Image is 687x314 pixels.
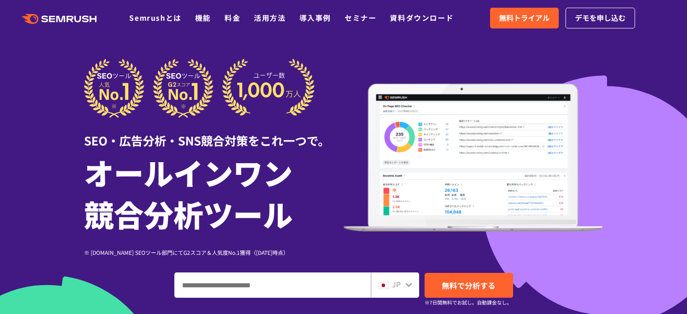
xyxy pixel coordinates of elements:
span: 無料トライアル [499,12,550,24]
a: 活用方法 [254,12,285,23]
span: デモを申し込む [575,12,626,24]
h1: オールインワン 競合分析ツール [84,151,344,234]
div: ※ [DOMAIN_NAME] SEOツール部門にてG2スコア＆人気度No.1獲得（[DATE]時点） [84,248,344,257]
span: JP [392,279,401,290]
a: セミナー [345,12,376,23]
span: 無料で分析する [442,280,495,291]
small: ※7日間無料でお試し。自動課金なし。 [425,298,512,307]
a: 無料で分析する [425,273,513,298]
input: ドメイン、キーワードまたはURLを入力してください [175,273,370,297]
a: Semrushとは [129,12,181,23]
a: 無料トライアル [490,8,559,28]
a: デモを申し込む [565,8,635,28]
a: 資料ダウンロード [390,12,453,23]
a: 機能 [195,12,211,23]
div: SEO・広告分析・SNS競合対策をこれ一つで。 [84,118,344,149]
a: 導入事例 [299,12,331,23]
a: 料金 [224,12,240,23]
